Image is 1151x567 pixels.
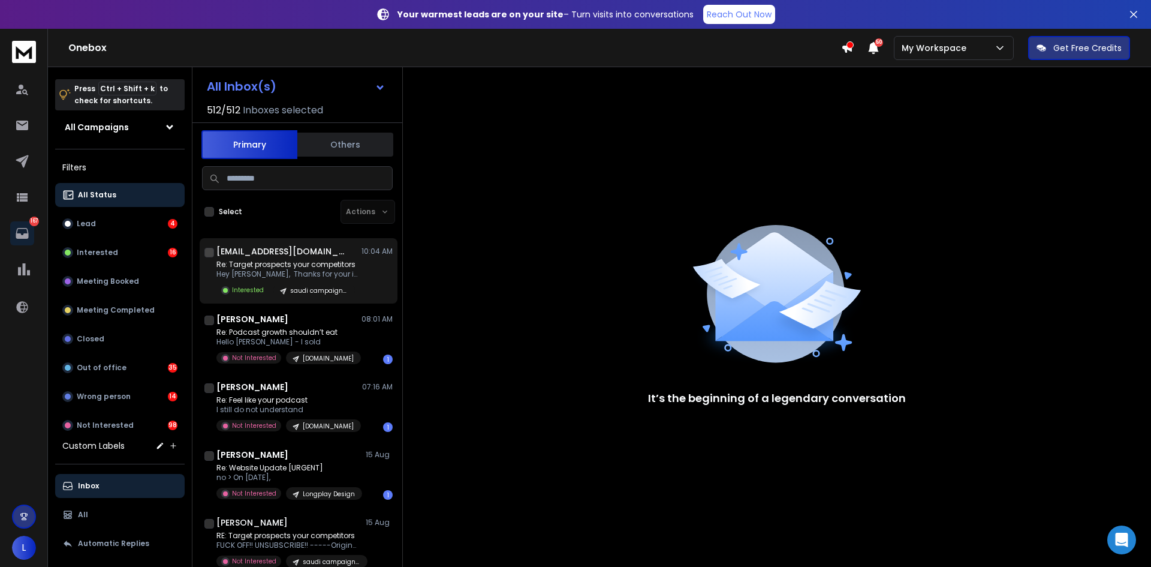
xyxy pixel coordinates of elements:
div: 16 [168,248,177,257]
p: Wrong person [77,392,131,401]
strong: Your warmest leads are on your site [397,8,564,20]
h1: All Campaigns [65,121,129,133]
p: Inbox [78,481,99,491]
p: Interested [77,248,118,257]
h3: Custom Labels [62,440,125,452]
h3: Inboxes selected [243,103,323,118]
h3: Filters [55,159,185,176]
div: 98 [168,421,177,430]
h1: [PERSON_NAME] [216,517,288,529]
h1: [PERSON_NAME] [216,313,288,325]
button: Primary [201,130,297,159]
p: – Turn visits into conversations [397,8,694,20]
p: Interested [232,286,264,295]
button: Lead4 [55,212,185,236]
button: Closed [55,327,185,351]
p: Automatic Replies [78,539,149,548]
button: Interested16 [55,241,185,265]
p: My Workspace [902,42,971,54]
p: Closed [77,334,104,344]
button: Wrong person14 [55,385,185,409]
p: 15 Aug [366,518,393,527]
p: Press to check for shortcuts. [74,83,168,107]
h1: Onebox [68,41,841,55]
button: Not Interested98 [55,413,185,437]
p: Out of office [77,363,126,373]
p: I still do not understand [216,405,360,415]
p: All Status [78,190,116,200]
p: Not Interested [232,353,276,362]
button: Automatic Replies [55,532,185,556]
p: 10:04 AM [361,247,393,256]
label: Select [219,207,242,217]
p: Re: Podcast growth shouldn’t eat [216,328,360,337]
div: 35 [168,363,177,373]
p: saudi campaign HealDNS [303,557,360,566]
button: Meeting Completed [55,298,185,322]
button: L [12,536,36,560]
p: Re: Feel like your podcast [216,395,360,405]
p: Meeting Completed [77,305,155,315]
p: FUCK OFF!! UNSUBSCRIBE!! -----Original Message----- [216,541,360,550]
span: 50 [875,38,883,47]
h1: [PERSON_NAME] [216,381,288,393]
button: Get Free Credits [1028,36,1130,60]
div: 1 [383,355,393,364]
button: Out of office35 [55,356,185,380]
p: Not Interested [232,557,276,566]
div: 4 [168,219,177,229]
img: logo [12,41,36,63]
h1: [PERSON_NAME] [216,449,288,461]
p: 167 [29,217,39,226]
span: Ctrl + Shift + k [98,82,156,95]
p: Re: Website Update [URGENT] [216,463,360,473]
button: Meeting Booked [55,269,185,293]
p: 08:01 AM [361,314,393,324]
p: Not Interested [232,421,276,430]
a: 167 [10,221,34,245]
p: All [78,510,88,520]
a: Reach Out Now [703,5,775,24]
p: Meeting Booked [77,277,139,286]
button: All Campaigns [55,115,185,139]
p: [DOMAIN_NAME] [303,422,354,431]
p: Re: Target prospects your competitors [216,260,360,269]
p: Not Interested [232,489,276,498]
div: 1 [383,422,393,432]
div: Open Intercom Messenger [1107,526,1136,554]
p: Get Free Credits [1053,42,1122,54]
p: Lead [77,219,96,229]
button: All Inbox(s) [197,74,395,98]
button: Others [297,131,393,158]
p: no > On [DATE], [216,473,360,482]
p: 15 Aug [366,450,393,460]
p: saudi campaign HealDNS [290,286,348,295]
p: RE: Target prospects your competitors [216,531,360,541]
div: 1 [383,490,393,500]
div: 14 [168,392,177,401]
p: It’s the beginning of a legendary conversation [648,390,906,407]
p: Hey [PERSON_NAME], Thanks for your interest! Just [216,269,360,279]
p: Not Interested [77,421,134,430]
h1: All Inbox(s) [207,80,276,92]
button: All Status [55,183,185,207]
p: [DOMAIN_NAME] [303,354,354,363]
p: 07:16 AM [362,382,393,392]
p: Reach Out Now [707,8,772,20]
h1: [EMAIL_ADDRESS][DOMAIN_NAME] [216,245,348,257]
button: Inbox [55,474,185,498]
p: Hello [PERSON_NAME] - I sold [216,337,360,347]
button: All [55,503,185,527]
p: Longplay Design [303,490,355,499]
span: 512 / 512 [207,103,240,118]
